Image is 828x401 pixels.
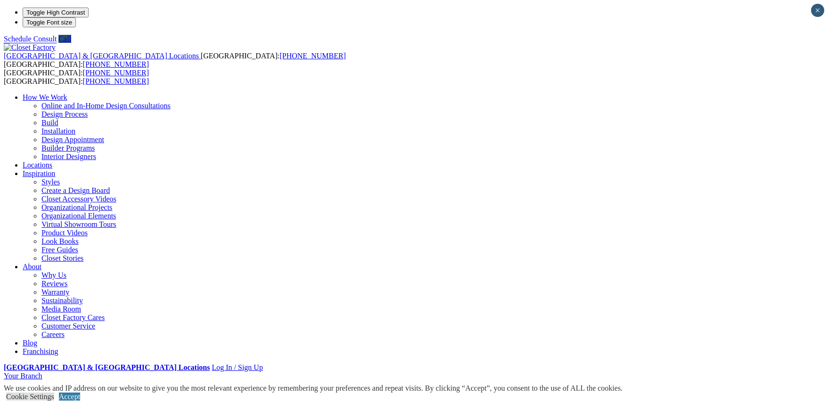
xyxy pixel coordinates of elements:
a: Builder Programs [41,144,95,152]
a: Create a Design Board [41,186,110,194]
a: [PHONE_NUMBER] [83,77,149,85]
a: [GEOGRAPHIC_DATA] & [GEOGRAPHIC_DATA] Locations [4,52,201,60]
button: Toggle Font size [23,17,76,27]
a: Inspiration [23,169,55,177]
a: Warranty [41,288,69,296]
a: Call [58,35,71,43]
a: Organizational Elements [41,212,116,220]
a: Locations [23,161,52,169]
a: Design Process [41,110,88,118]
a: Customer Service [41,322,95,330]
a: Free Guides [41,246,78,254]
a: Schedule Consult [4,35,57,43]
a: Installation [41,127,75,135]
a: [GEOGRAPHIC_DATA] & [GEOGRAPHIC_DATA] Locations [4,363,210,371]
a: Closet Accessory Videos [41,195,116,203]
a: Your Branch [4,372,42,380]
a: Styles [41,178,60,186]
button: Close [811,4,824,17]
a: Cookie Settings [6,393,54,401]
a: Sustainability [41,297,83,305]
a: Organizational Projects [41,203,112,211]
a: Careers [41,330,65,338]
a: [PHONE_NUMBER] [83,60,149,68]
a: Closet Stories [41,254,83,262]
a: Reviews [41,280,67,288]
span: [GEOGRAPHIC_DATA]: [GEOGRAPHIC_DATA]: [4,69,149,85]
a: Design Appointment [41,136,104,144]
a: Closet Factory Cares [41,313,105,321]
a: Media Room [41,305,81,313]
a: About [23,263,41,271]
a: Franchising [23,347,58,355]
img: Closet Factory [4,43,56,52]
a: [PHONE_NUMBER] [83,69,149,77]
a: How We Work [23,93,67,101]
a: Build [41,119,58,127]
span: [GEOGRAPHIC_DATA] & [GEOGRAPHIC_DATA] Locations [4,52,199,60]
a: Log In / Sign Up [212,363,262,371]
a: Look Books [41,237,79,245]
span: Toggle Font size [26,19,72,26]
a: Why Us [41,271,66,279]
span: [GEOGRAPHIC_DATA]: [GEOGRAPHIC_DATA]: [4,52,346,68]
a: Online and In-Home Design Consultations [41,102,171,110]
a: Product Videos [41,229,88,237]
span: Toggle High Contrast [26,9,85,16]
a: [PHONE_NUMBER] [279,52,345,60]
a: Virtual Showroom Tours [41,220,116,228]
a: Accept [59,393,80,401]
button: Toggle High Contrast [23,8,89,17]
div: We use cookies and IP address on our website to give you the most relevant experience by remember... [4,384,623,393]
a: Blog [23,339,37,347]
a: Interior Designers [41,152,96,160]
